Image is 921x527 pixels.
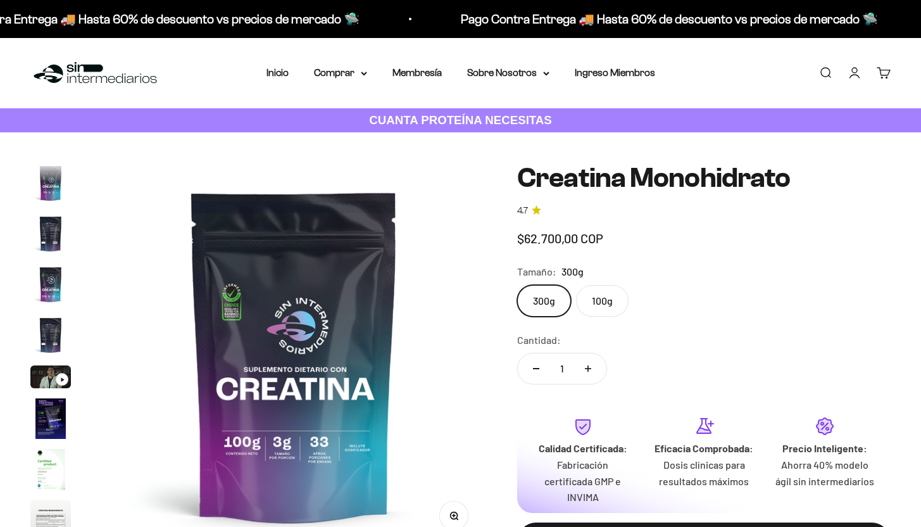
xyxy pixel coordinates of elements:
[775,457,875,489] p: Ahorra 40% modelo ágil sin intermediarios
[570,353,606,384] button: Aumentar cantidad
[30,398,71,443] button: Ir al artículo 6
[30,264,71,308] button: Ir al artículo 3
[30,264,71,305] img: Creatina Monohidrato
[517,204,891,218] a: 4.74.7 de 5.0 estrellas
[392,67,442,78] a: Membresía
[517,332,561,348] label: Cantidad:
[575,67,655,78] a: Ingreso Miembros
[653,457,754,489] p: Dosis clínicas para resultados máximos
[30,365,71,392] button: Ir al artículo 5
[517,228,603,248] sale-price: $62.700,00 COP
[517,163,891,193] h1: Creatina Monohidrato
[30,213,71,258] button: Ir al artículo 2
[518,353,554,384] button: Reducir cantidad
[47,9,464,29] p: Pago Contra Entrega 🚚 Hasta 60% de descuento vs precios de mercado 🛸
[517,263,556,280] legend: Tamaño:
[30,163,71,207] button: Ir al artículo 1
[266,67,289,78] a: Inicio
[369,113,552,127] strong: CUANTA PROTEÍNA NECESITAS
[30,449,71,493] button: Ir al artículo 7
[561,263,584,280] span: 300g
[30,398,71,439] img: Creatina Monohidrato
[30,163,71,203] img: Creatina Monohidrato
[30,213,71,254] img: Creatina Monohidrato
[782,442,867,454] strong: Precio Inteligente:
[30,449,71,490] img: Creatina Monohidrato
[30,315,71,355] img: Creatina Monohidrato
[532,457,633,505] p: Fabricación certificada GMP e INVIMA
[467,65,549,81] summary: Sobre Nosotros
[30,315,71,359] button: Ir al artículo 4
[517,204,528,218] span: 4.7
[539,442,627,454] strong: Calidad Certificada:
[655,442,753,454] strong: Eficacia Comprobada:
[314,65,367,81] summary: Comprar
